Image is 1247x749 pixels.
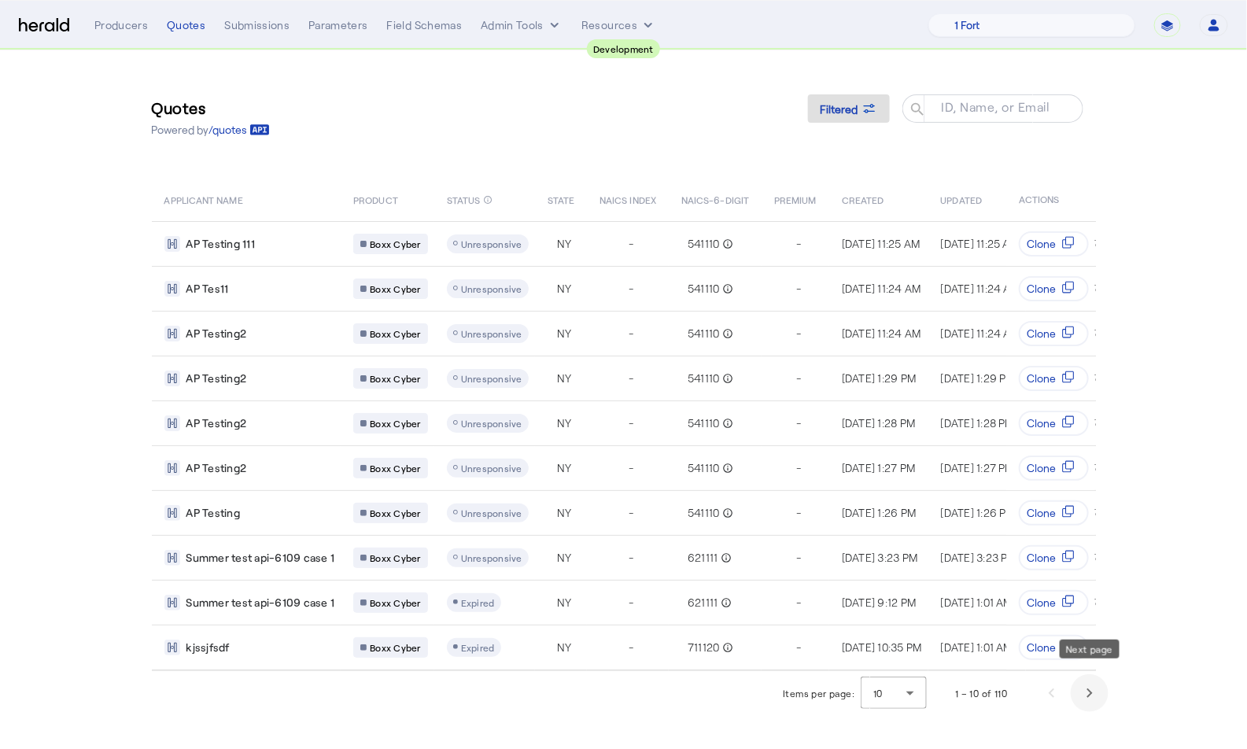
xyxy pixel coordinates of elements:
[370,507,421,519] span: Boxx Cyber
[387,17,463,33] div: Field Schemas
[461,328,522,339] span: Unresponsive
[186,550,335,566] span: Summer test api-6109 case 1
[1027,371,1057,386] span: Clone
[718,550,732,566] mat-icon: info_outline
[461,507,522,518] span: Unresponsive
[1027,595,1057,611] span: Clone
[164,191,243,207] span: APPLICANT NAME
[581,17,656,33] button: Resources dropdown menu
[557,281,572,297] span: NY
[1020,635,1090,660] button: Clone
[688,326,720,341] span: 541110
[1027,281,1057,297] span: Clone
[370,372,421,385] span: Boxx Cyber
[842,596,917,609] span: [DATE] 9:12 PM
[821,101,858,117] span: Filtered
[842,282,921,295] span: [DATE] 11:24 AM
[1060,640,1120,659] div: Next page
[720,236,734,252] mat-icon: info_outline
[1020,321,1090,346] button: Clone
[941,237,1020,250] span: [DATE] 11:25 AM
[783,685,854,701] div: Items per page:
[186,640,230,655] span: kjssjfsdf
[1020,276,1090,301] button: Clone
[1027,640,1057,655] span: Clone
[370,417,421,430] span: Boxx Cyber
[629,505,633,521] span: -
[796,236,801,252] span: -
[1020,411,1090,436] button: Clone
[941,416,1015,430] span: [DATE] 1:28 PM
[548,191,574,207] span: STATE
[353,191,398,207] span: PRODUCT
[1020,456,1090,481] button: Clone
[720,371,734,386] mat-icon: info_outline
[461,552,522,563] span: Unresponsive
[796,281,801,297] span: -
[1027,236,1057,252] span: Clone
[688,595,718,611] span: 621111
[941,100,1050,115] mat-label: ID, Name, or Email
[688,505,720,521] span: 541110
[370,596,421,609] span: Boxx Cyber
[186,236,256,252] span: AP Testing 111
[1027,415,1057,431] span: Clone
[796,460,801,476] span: -
[600,191,656,207] span: NAICS INDEX
[774,191,817,207] span: PREMIUM
[461,597,495,608] span: Expired
[720,415,734,431] mat-icon: info_outline
[720,640,734,655] mat-icon: info_outline
[557,236,572,252] span: NY
[186,505,241,521] span: AP Testing
[1020,366,1090,391] button: Clone
[370,282,421,295] span: Boxx Cyber
[370,641,421,654] span: Boxx Cyber
[796,640,801,655] span: -
[688,460,720,476] span: 541110
[447,191,481,207] span: STATUS
[842,237,920,250] span: [DATE] 11:25 AM
[152,177,1208,671] table: Table view of all quotes submitted by your platform
[370,238,421,250] span: Boxx Cyber
[557,640,572,655] span: NY
[902,101,929,120] mat-icon: search
[557,505,572,521] span: NY
[308,17,368,33] div: Parameters
[796,505,801,521] span: -
[461,642,495,653] span: Expired
[629,281,633,297] span: -
[955,685,1007,701] div: 1 – 10 of 110
[688,415,720,431] span: 541110
[629,236,633,252] span: -
[94,17,148,33] div: Producers
[587,39,660,58] div: Development
[796,371,801,386] span: -
[629,550,633,566] span: -
[688,281,720,297] span: 541110
[461,463,522,474] span: Unresponsive
[720,326,734,341] mat-icon: info_outline
[186,415,247,431] span: AP Testing2
[688,236,720,252] span: 541110
[720,460,734,476] mat-icon: info_outline
[681,191,749,207] span: NAICS-6-DIGIT
[941,461,1015,474] span: [DATE] 1:27 PM
[186,371,247,386] span: AP Testing2
[1027,505,1057,521] span: Clone
[557,326,572,341] span: NY
[19,18,69,33] img: Herald Logo
[1027,460,1057,476] span: Clone
[370,552,421,564] span: Boxx Cyber
[720,505,734,521] mat-icon: info_outline
[842,551,918,564] span: [DATE] 3:23 PM
[842,416,916,430] span: [DATE] 1:28 PM
[1027,550,1057,566] span: Clone
[808,94,890,123] button: Filtered
[842,461,916,474] span: [DATE] 1:27 PM
[941,327,1020,340] span: [DATE] 11:24 AM
[629,640,633,655] span: -
[688,371,720,386] span: 541110
[688,550,718,566] span: 621111
[842,640,922,654] span: [DATE] 10:35 PM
